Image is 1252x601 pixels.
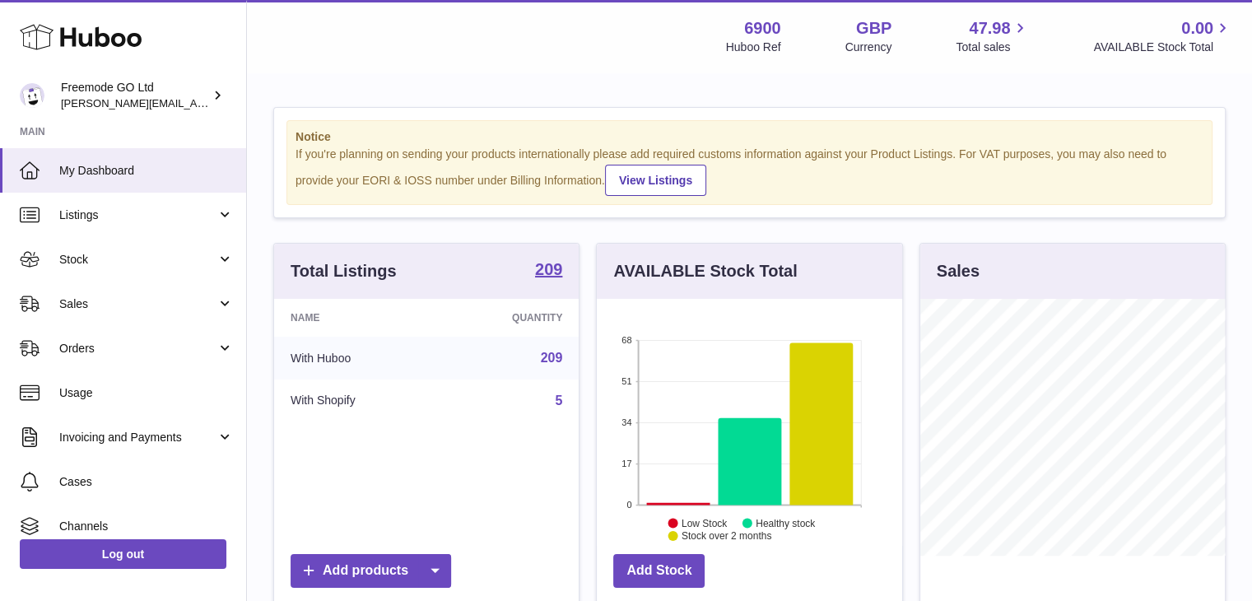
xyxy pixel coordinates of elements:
[1181,17,1213,40] span: 0.00
[20,539,226,569] a: Log out
[956,17,1029,55] a: 47.98 Total sales
[59,474,234,490] span: Cases
[1093,17,1232,55] a: 0.00 AVAILABLE Stock Total
[59,341,216,356] span: Orders
[541,351,563,365] a: 209
[756,517,816,529] text: Healthy stock
[59,296,216,312] span: Sales
[59,252,216,268] span: Stock
[682,530,771,542] text: Stock over 2 months
[613,260,797,282] h3: AVAILABLE Stock Total
[296,147,1203,196] div: If you're planning on sending your products internationally please add required customs informati...
[59,207,216,223] span: Listings
[535,261,562,281] a: 209
[622,417,632,427] text: 34
[439,299,579,337] th: Quantity
[613,554,705,588] a: Add Stock
[291,554,451,588] a: Add products
[59,163,234,179] span: My Dashboard
[937,260,980,282] h3: Sales
[605,165,706,196] a: View Listings
[627,500,632,510] text: 0
[535,261,562,277] strong: 209
[622,376,632,386] text: 51
[59,385,234,401] span: Usage
[726,40,781,55] div: Huboo Ref
[274,337,439,380] td: With Huboo
[744,17,781,40] strong: 6900
[682,517,728,529] text: Low Stock
[61,96,330,109] span: [PERSON_NAME][EMAIL_ADDRESS][DOMAIN_NAME]
[274,380,439,422] td: With Shopify
[274,299,439,337] th: Name
[291,260,397,282] h3: Total Listings
[622,459,632,468] text: 17
[622,335,632,345] text: 68
[845,40,892,55] div: Currency
[1093,40,1232,55] span: AVAILABLE Stock Total
[296,129,1203,145] strong: Notice
[969,17,1010,40] span: 47.98
[59,430,216,445] span: Invoicing and Payments
[20,83,44,108] img: lenka.smikniarova@gioteck.com
[61,80,209,111] div: Freemode GO Ltd
[956,40,1029,55] span: Total sales
[856,17,891,40] strong: GBP
[555,394,562,408] a: 5
[59,519,234,534] span: Channels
